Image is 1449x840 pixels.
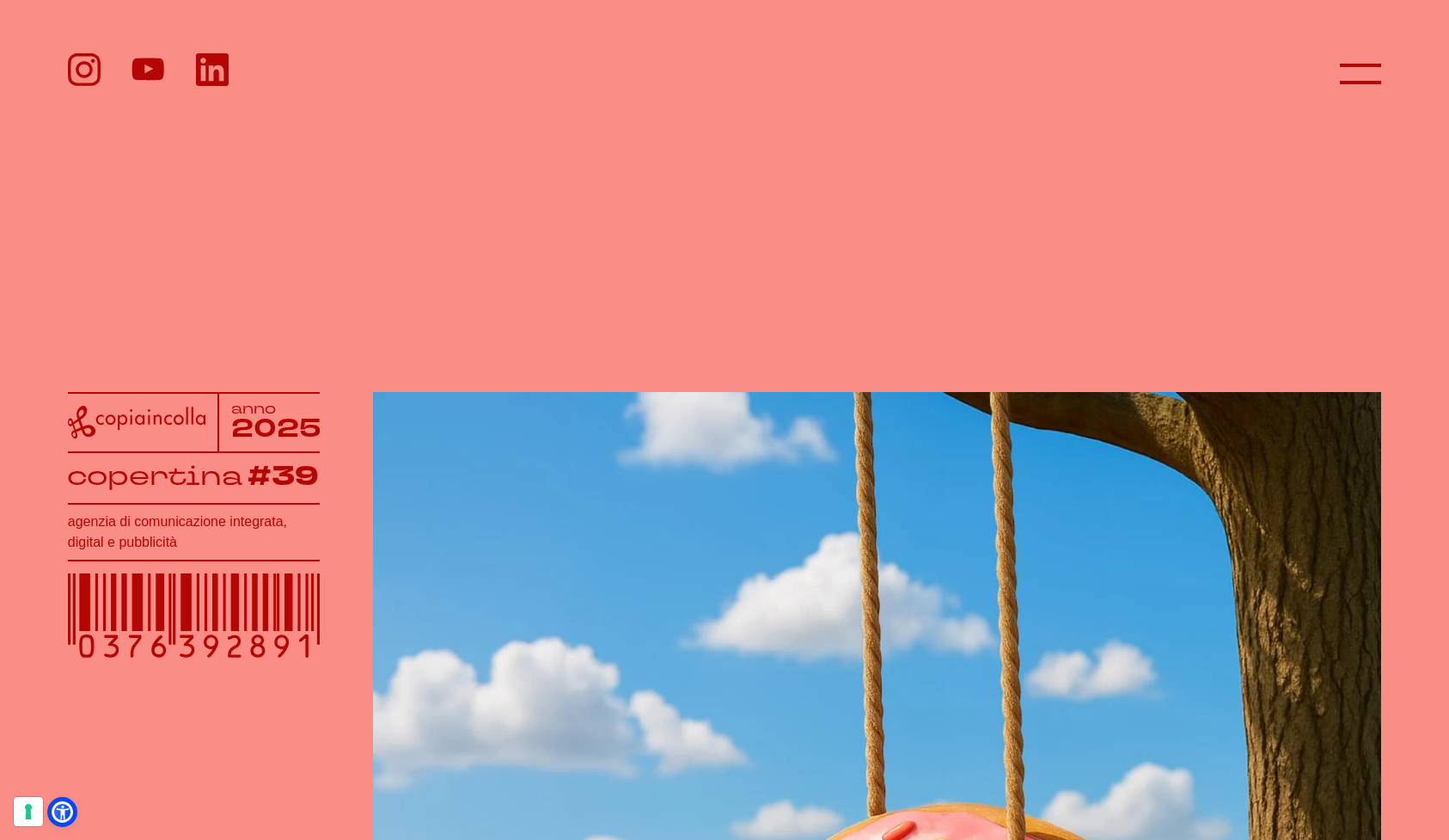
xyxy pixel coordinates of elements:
[66,458,242,493] tspan: copertina
[52,801,73,823] a: Open Accessibility Menu
[231,400,276,419] tspan: anno
[231,412,321,447] tspan: 2025
[248,458,319,495] tspan: #39
[14,797,43,826] button: Le tue preferenze relative al consenso per le tecnologie di tracciamento
[68,512,320,553] h1: agenzia di comunicazione integrata, digital e pubblicità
